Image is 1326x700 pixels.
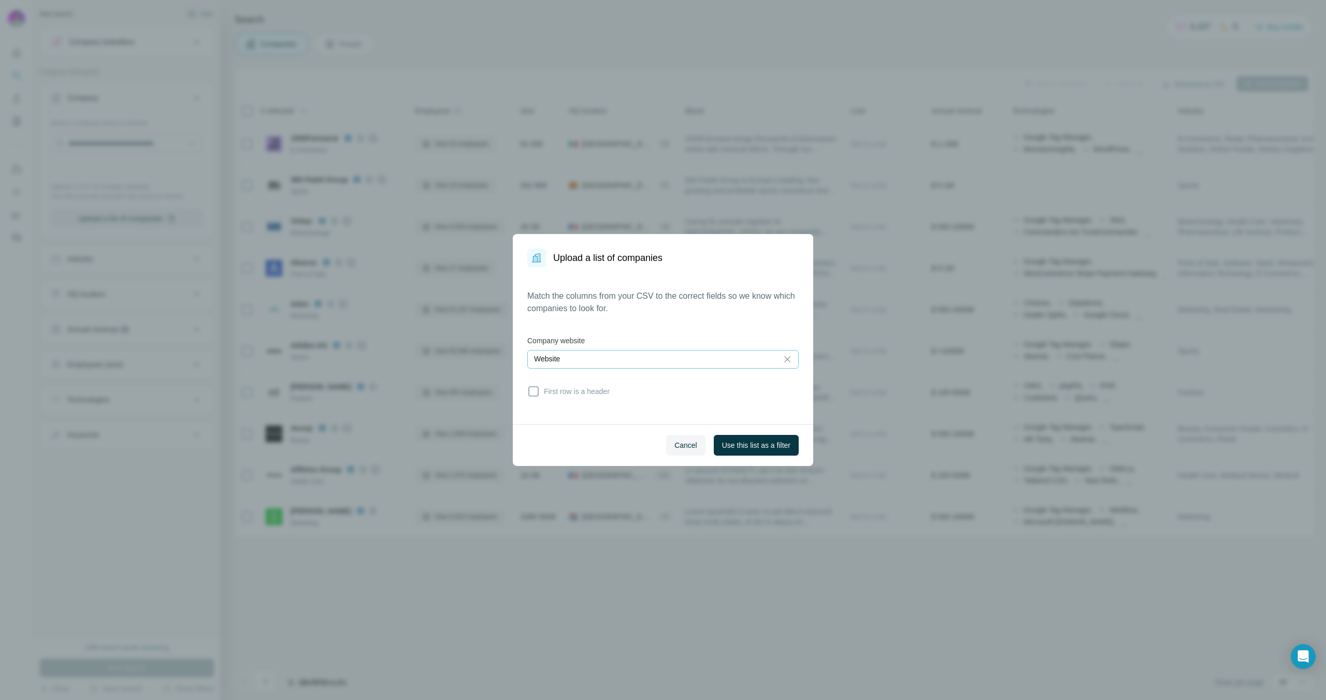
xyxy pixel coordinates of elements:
[722,440,790,450] span: Use this list as a filter
[527,336,799,346] label: Company website
[540,386,610,397] span: First row is a header
[534,354,560,364] p: Website
[714,435,799,456] button: Use this list as a filter
[527,290,799,315] p: Match the columns from your CSV to the correct fields so we know which companies to look for.
[553,251,662,265] h1: Upload a list of companies
[666,435,705,456] button: Cancel
[1291,644,1316,669] div: Open Intercom Messenger
[674,440,697,450] span: Cancel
